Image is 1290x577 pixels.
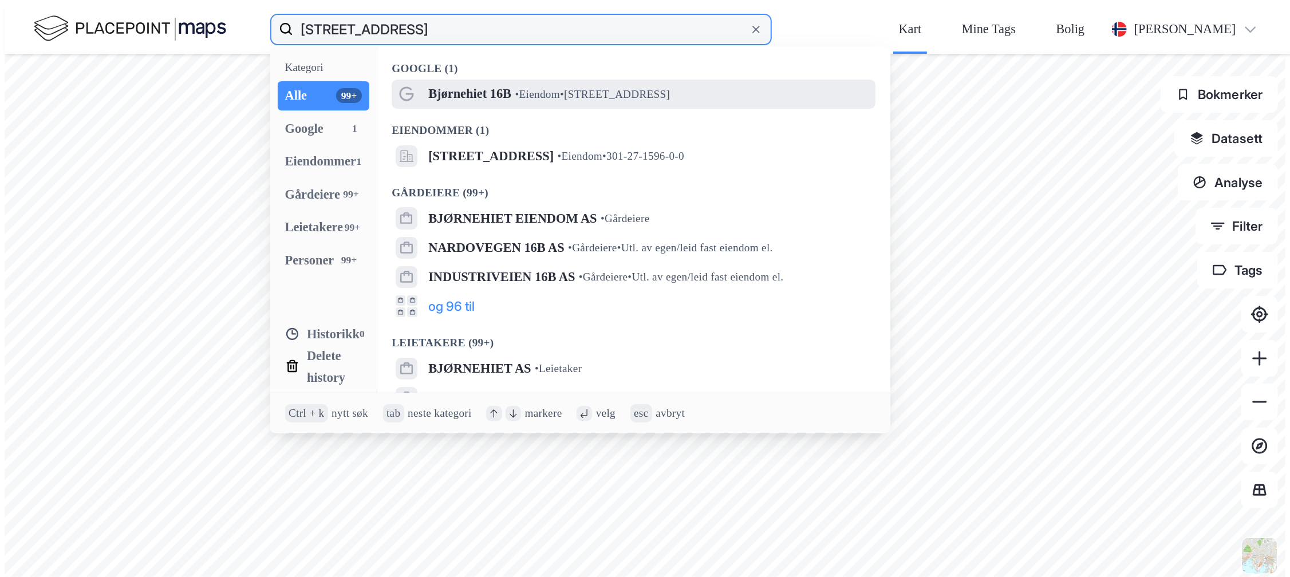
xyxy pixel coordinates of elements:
[360,327,365,342] div: 0
[340,187,362,202] div: 99+
[601,211,650,226] span: Gårdeiere
[1178,164,1279,200] button: Analyse
[34,13,226,45] img: logo.f888ab2527a4732fd821a326f86c7f29.svg
[356,154,362,169] div: 1
[515,87,670,102] span: Eiendom • [STREET_ADDRESS]
[579,271,583,283] span: •
[551,392,555,404] span: •
[285,61,369,74] div: Kategori
[336,88,362,103] div: 99+
[428,387,548,409] span: BJØRNESET BIL AS
[558,149,685,164] span: Eiendom • 301-27-1596-0-0
[525,406,562,421] div: markere
[535,361,582,376] span: Leietaker
[962,18,1016,40] div: Mine Tags
[596,406,616,421] div: velg
[377,321,890,354] div: Leietakere (99+)
[1233,522,1290,577] iframe: Chat Widget
[285,184,341,205] div: Gårdeiere
[307,345,362,389] div: Delete history
[285,404,328,422] div: Ctrl + k
[285,85,307,106] div: Alle
[377,171,890,204] div: Gårdeiere (99+)
[1056,18,1085,40] div: Bolig
[1233,522,1290,577] div: Kontrollprogram for chat
[579,270,784,284] span: Gårdeiere • Utl. av egen/leid fast eiendom el.
[377,46,890,80] div: Google (1)
[568,240,773,255] span: Gårdeiere • Utl. av egen/leid fast eiendom el.
[285,118,324,140] div: Google
[899,18,922,40] div: Kart
[568,242,572,254] span: •
[515,88,519,100] span: •
[656,406,685,421] div: avbryt
[558,150,562,162] span: •
[535,362,539,374] span: •
[285,216,344,238] div: Leietakere
[408,406,472,421] div: neste kategori
[332,406,368,421] div: nytt søk
[428,237,565,259] span: NARDOVEGEN 16B AS
[1134,18,1236,40] div: [PERSON_NAME]
[1161,76,1278,113] button: Bokmerker
[428,83,511,105] span: Bjørnehiet 16B
[428,208,597,230] span: BJØRNEHIET EIENDOM AS
[551,390,774,405] span: Leietaker • Rep. av motorvogner/unnt. motorsyk.
[285,323,360,345] div: Historikk
[601,212,605,224] span: •
[285,250,334,271] div: Personer
[428,295,475,317] button: og 96 til
[630,404,652,422] div: esc
[347,121,362,136] div: 1
[428,145,554,167] span: [STREET_ADDRESS]
[1174,120,1278,157] button: Datasett
[285,151,356,172] div: Eiendommer
[428,358,531,380] span: BJØRNEHIET AS
[336,253,362,268] div: 99+
[1197,252,1278,288] button: Tags
[377,109,890,142] div: Eiendommer (1)
[293,11,748,48] input: Søk på adresse, matrikkel, gårdeiere, leietakere eller personer
[383,404,404,422] div: tab
[343,220,362,235] div: 99+
[1196,208,1279,244] button: Filter
[428,266,575,288] span: INDUSTRIVEIEN 16B AS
